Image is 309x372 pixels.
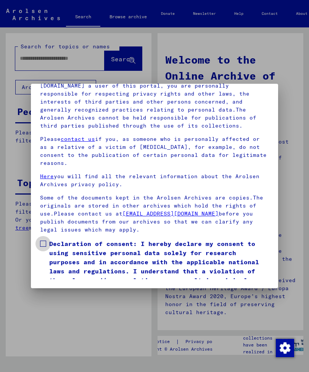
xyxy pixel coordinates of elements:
p: Some of the documents kept in the Arolsen Archives are copies.The originals are stored in other a... [40,194,269,234]
a: [EMAIL_ADDRESS][DOMAIN_NAME] [122,210,219,217]
p: Please note that this portal on victims of Nazi [MEDICAL_DATA] contains sensitive data on identif... [40,66,269,130]
div: Change consent [275,338,294,357]
a: contact us [61,136,95,142]
a: Here [40,173,54,180]
span: Declaration of consent: I hereby declare my consent to using sensitive personal data solely for r... [49,239,269,294]
img: Change consent [276,339,294,357]
p: Please if you, as someone who is personally affected or as a relative of a victim of [MEDICAL_DAT... [40,135,269,167]
p: you will find all the relevant information about the Arolsen Archives privacy policy. [40,172,269,188]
